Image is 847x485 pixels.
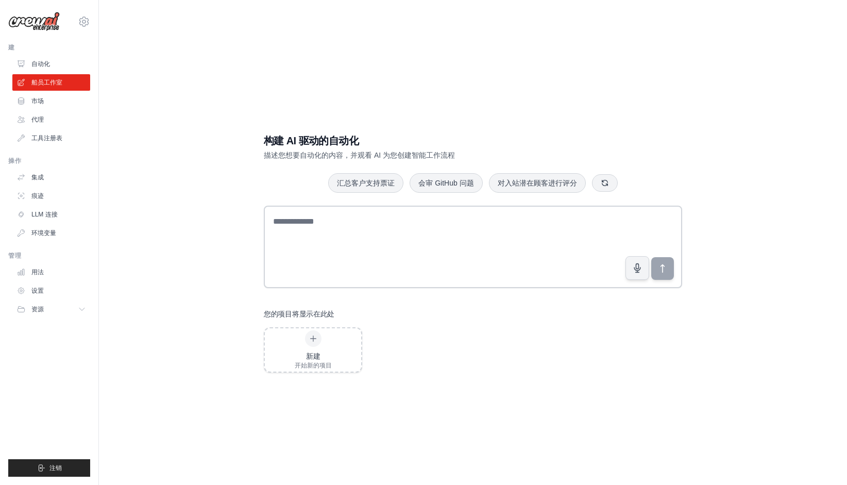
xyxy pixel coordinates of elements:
[295,351,332,361] div: 新建
[8,12,60,31] img: 商标
[31,173,44,181] font: 集成
[489,173,586,193] button: 对入站潜在顾客进行评分
[8,43,90,52] div: 建
[12,111,90,128] a: 代理
[31,229,56,237] font: 环境变量
[295,361,332,370] div: 开始新的项目
[12,93,90,109] a: 市场
[12,56,90,72] a: 自动化
[625,256,649,280] button: Click to speak your automation idea
[8,459,90,477] button: 注销
[49,464,62,472] span: 注销
[12,301,90,317] button: 资源
[264,150,610,160] p: 描述您想要自动化的内容，并观看 AI 为您创建智能工作流程
[31,287,44,295] font: 设置
[31,268,44,276] font: 用法
[12,206,90,223] a: LLM 连接
[410,173,482,193] button: 会审 GitHub 问题
[592,174,618,192] button: Get new suggestions
[31,78,62,87] font: 船员工作室
[12,282,90,299] a: 设置
[8,157,90,165] div: 操作
[31,305,44,313] span: 资源
[31,97,44,105] font: 市场
[12,74,90,91] a: 船员工作室
[8,252,90,260] div: 管理
[31,134,62,142] font: 工具注册表
[264,309,334,319] h3: 您的项目将显示在此处
[12,130,90,146] a: 工具注册表
[12,169,90,186] a: 集成
[328,173,403,193] button: 汇总客户支持票证
[12,264,90,280] a: 用法
[31,115,44,124] font: 代理
[12,225,90,241] a: 环境变量
[31,60,50,68] font: 自动化
[12,188,90,204] a: 痕迹
[31,210,58,219] font: LLM 连接
[264,133,610,148] h1: 构建 AI 驱动的自动化
[31,192,44,200] font: 痕迹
